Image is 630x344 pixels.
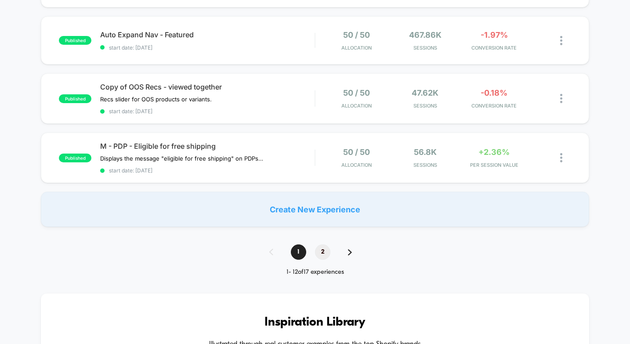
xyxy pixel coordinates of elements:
span: published [59,154,91,162]
span: Recs slider for OOS products or variants. [100,96,212,103]
span: start date: [DATE] [100,108,315,115]
img: close [560,153,562,162]
span: published [59,94,91,103]
span: Sessions [393,162,457,168]
span: Copy of OOS Recs - viewed together [100,82,315,91]
span: 50 / 50 [343,30,370,39]
div: Create New Experience [41,192,589,227]
span: -1.97% [481,30,508,39]
span: Allocation [341,162,372,168]
span: CONVERSION RATE [462,103,526,109]
span: Displays the message "eligible for free shipping" on PDPs $85+ ([GEOGRAPHIC_DATA] only) [100,155,263,162]
img: close [560,36,562,45]
span: start date: [DATE] [100,167,315,174]
span: published [59,36,91,45]
span: 2 [315,244,330,260]
span: CONVERSION RATE [462,45,526,51]
span: Allocation [341,103,372,109]
span: 56.8k [414,147,437,157]
span: 467.86k [409,30,442,39]
span: -0.18% [481,88,507,97]
span: Sessions [393,103,457,109]
span: 50 / 50 [343,88,370,97]
span: M - PDP - Eligible for free shipping [100,142,315,150]
img: close [560,94,562,103]
span: Sessions [393,45,457,51]
div: 1 - 12 of 17 experiences [261,269,369,276]
span: +2.36% [478,147,510,157]
span: 50 / 50 [343,147,370,157]
span: Allocation [341,45,372,51]
span: Auto Expand Nav - Featured [100,30,315,39]
span: 1 [291,244,306,260]
h3: Inspiration Library [67,315,563,330]
span: start date: [DATE] [100,44,315,51]
span: PER SESSION VALUE [462,162,526,168]
span: 47.62k [412,88,438,97]
img: pagination forward [348,249,352,255]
